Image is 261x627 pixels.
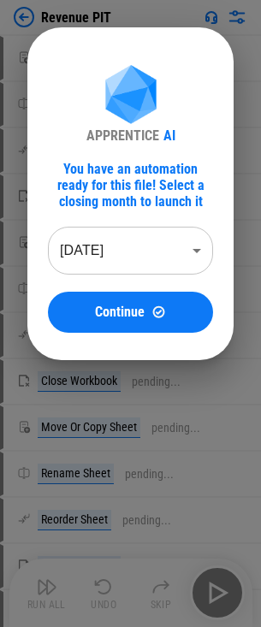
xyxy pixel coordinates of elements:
[163,127,175,144] div: AI
[48,161,213,210] div: You have an automation ready for this file! Select a closing month to launch it
[48,292,213,333] button: ContinueContinue
[86,127,159,144] div: APPRENTICE
[151,305,166,319] img: Continue
[97,65,165,127] img: Apprentice AI
[48,227,213,275] div: [DATE]
[95,305,145,319] span: Continue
